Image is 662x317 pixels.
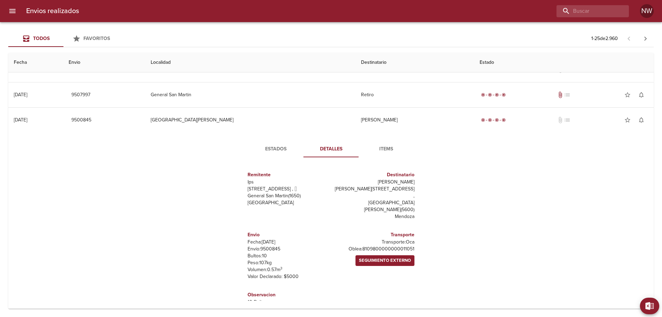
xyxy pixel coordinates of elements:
[621,35,637,42] span: Pagina anterior
[248,192,328,199] p: General San Martin ( 1650 )
[145,53,355,72] th: Localidad
[363,145,410,153] span: Items
[334,171,414,179] h6: Destinatario
[8,53,63,72] th: Fecha
[248,246,328,252] p: Envío: 9500845
[248,171,328,179] h6: Remitente
[63,53,145,72] th: Envio
[145,82,355,107] td: General San Martin
[71,91,90,99] span: 9507997
[248,239,328,246] p: Fecha: [DATE]
[556,5,617,17] input: buscar
[145,108,355,132] td: [GEOGRAPHIC_DATA][PERSON_NAME]
[334,199,414,213] p: [GEOGRAPHIC_DATA][PERSON_NAME] ( 5600 )
[248,291,328,299] h6: Observacion
[355,53,474,72] th: Destinatario
[334,239,414,246] p: Transporte: Oca
[69,114,94,127] button: 9500845
[308,145,354,153] span: Detalles
[355,108,474,132] td: [PERSON_NAME]
[640,298,659,314] button: Exportar Excel
[8,30,119,47] div: Tabs Envios
[334,186,414,199] p: [PERSON_NAME][STREET_ADDRESS] ,
[480,117,507,123] div: Entregado
[14,92,27,98] div: [DATE]
[621,88,634,102] button: Agregar a favoritos
[502,118,506,122] span: radio_button_checked
[474,53,654,72] th: Estado
[248,231,328,239] h6: Envio
[334,246,414,252] p: Oblea: 8109800000000011051
[71,116,91,125] span: 9500845
[624,117,631,123] span: star_border
[280,266,282,270] sup: 3
[637,30,654,47] span: Pagina siguiente
[248,199,328,206] p: [GEOGRAPHIC_DATA]
[495,93,499,97] span: radio_button_checked
[334,213,414,220] p: Mendoza
[334,231,414,239] h6: Transporte
[248,141,414,157] div: Tabs detalle de guia
[557,91,564,98] span: Tiene documentos adjuntos
[248,266,328,273] p: Volumen: 0.57 m
[638,91,645,98] span: notifications_none
[621,113,634,127] button: Agregar a favoritos
[481,93,485,97] span: radio_button_checked
[26,6,79,17] h6: Envios realizados
[248,273,328,280] p: Valor Declarado: $ 5000
[4,3,21,19] button: menu
[480,91,507,98] div: Entregado
[83,36,110,41] span: Favoritos
[640,4,654,18] div: Abrir información de usuario
[14,117,27,123] div: [DATE]
[248,299,328,306] p: 10 Bultos
[557,117,564,123] span: No tiene documentos adjuntos
[334,179,414,186] p: [PERSON_NAME]
[248,252,328,259] p: Bultos: 10
[69,89,93,101] button: 9507997
[248,179,328,186] p: Ips
[634,88,648,102] button: Activar notificaciones
[638,117,645,123] span: notifications_none
[355,255,414,266] a: Seguimiento Externo
[355,82,474,107] td: Retiro
[502,93,506,97] span: radio_button_checked
[248,259,328,266] p: Peso: 107 kg
[640,4,654,18] div: NW
[488,118,492,122] span: radio_button_checked
[248,186,328,192] p: [STREET_ADDRESS] ,  
[481,118,485,122] span: radio_button_checked
[488,93,492,97] span: radio_button_checked
[564,91,571,98] span: No tiene pedido asociado
[252,145,299,153] span: Estados
[33,36,50,41] span: Todos
[495,118,499,122] span: radio_button_checked
[634,113,648,127] button: Activar notificaciones
[624,91,631,98] span: star_border
[591,35,618,42] p: 1 - 25 de 2.960
[359,257,411,265] span: Seguimiento Externo
[564,117,571,123] span: No tiene pedido asociado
